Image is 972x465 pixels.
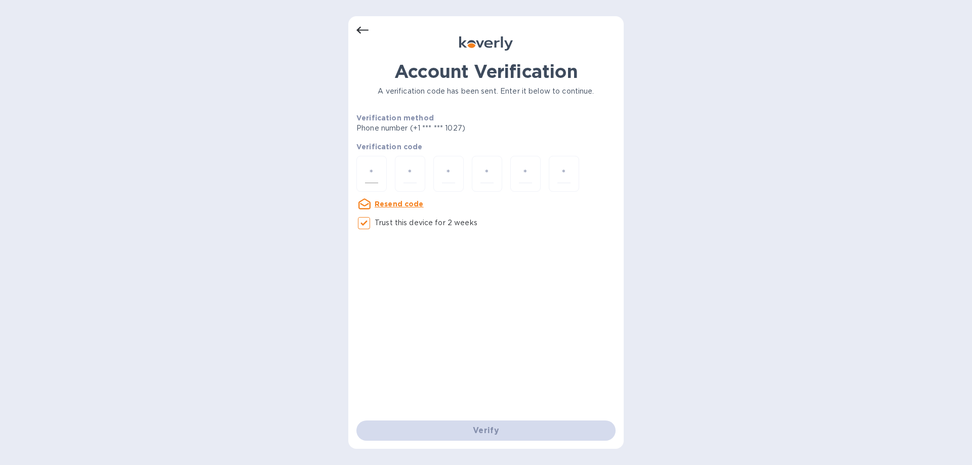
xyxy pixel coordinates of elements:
p: Trust this device for 2 weeks [375,218,477,228]
b: Verification method [356,114,434,122]
p: Phone number (+1 *** *** 1027) [356,123,543,134]
p: A verification code has been sent. Enter it below to continue. [356,86,616,97]
h1: Account Verification [356,61,616,82]
p: Verification code [356,142,616,152]
u: Resend code [375,200,424,208]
